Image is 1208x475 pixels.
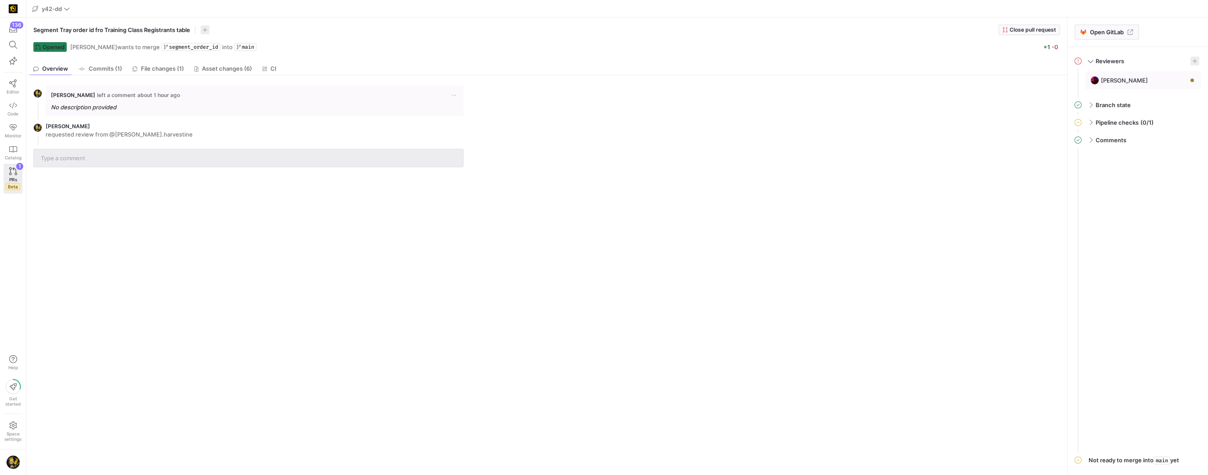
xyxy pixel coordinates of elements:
span: Asset changes (6) [202,66,252,72]
span: Comments [1096,137,1126,144]
span: Get started [5,396,21,407]
a: https://storage.googleapis.com/y42-prod-data-exchange/images/uAsz27BndGEK0hZWDFeOjoxA7jCwgK9jE472... [4,1,22,16]
span: Branch state [1096,101,1131,108]
span: File changes (1) [141,66,184,72]
span: Commits (1) [89,66,122,72]
input: Type a comment [41,155,456,162]
p: requested review from @[PERSON_NAME].harvestine [46,130,193,138]
img: https://storage.googleapis.com/y42-prod-data-exchange/images/uAsz27BndGEK0hZWDFeOjoxA7jCwgK9jE472... [9,4,18,13]
span: main [242,44,254,50]
div: 136 [10,22,23,29]
span: wants to merge [70,43,160,50]
span: segment_order_id [169,44,218,50]
span: Catalog [5,155,22,160]
mat-expansion-panel-header: Branch state [1075,98,1201,112]
span: left a comment [97,92,136,98]
mat-expansion-panel-header: Not ready to merge intomainyet [1075,453,1201,468]
button: 136 [4,21,22,37]
span: Overview [42,66,68,72]
button: Close pull request [999,25,1060,35]
span: about 1 hour ago [137,92,180,98]
div: 1 [16,163,23,170]
span: Pipeline checks [1096,119,1139,126]
div: Not ready to merge into yet [1089,457,1179,464]
span: Segment Tray order id fro Training Class Registrants table [33,26,190,33]
button: https://storage.googleapis.com/y42-prod-data-exchange/images/TkyYhdVHAhZk5dk8nd6xEeaFROCiqfTYinc7... [4,453,22,471]
button: Help [4,351,22,374]
img: https://storage.googleapis.com/y42-prod-data-exchange/images/TkyYhdVHAhZk5dk8nd6xEeaFROCiqfTYinc7... [6,455,20,469]
span: [PERSON_NAME] [51,92,95,98]
span: Beta [6,183,20,190]
span: PRs [9,177,17,182]
button: y42-dd [30,3,72,14]
span: [PERSON_NAME] [70,43,117,50]
div: Reviewers [1075,72,1201,98]
span: -0 [1052,43,1058,50]
mat-expansion-panel-header: Reviewers [1075,54,1201,68]
img: https://storage.googleapis.com/y42-prod-data-exchange/images/TkyYhdVHAhZk5dk8nd6xEeaFROCiqfTYinc7... [33,123,42,132]
a: segment_order_id [162,43,220,51]
span: Monitor [5,133,22,138]
span: Help [7,365,18,370]
a: Editor [4,76,22,98]
span: Code [7,111,18,116]
mat-expansion-panel-header: Comments [1075,133,1201,147]
img: https://storage.googleapis.com/y42-prod-data-exchange/images/ICWEDZt8PPNNsC1M8rtt1ADXuM1CLD3OveQ6... [1090,76,1099,85]
a: Spacesettings [4,417,22,446]
a: Open GitLab [1075,25,1139,40]
mat-expansion-panel-header: Pipeline checks(0/1) [1075,115,1201,130]
span: Editor [7,89,19,94]
a: Catalog [4,142,22,164]
span: (0/1) [1140,119,1154,126]
a: PRsBeta1 [4,164,22,194]
em: No description provided [51,104,116,111]
a: Monitor [4,120,22,142]
img: https://storage.googleapis.com/y42-prod-data-exchange/images/TkyYhdVHAhZk5dk8nd6xEeaFROCiqfTYinc7... [33,89,42,98]
a: main [234,43,256,51]
span: y42-dd [42,5,62,12]
span: Opened [43,43,65,50]
span: [PERSON_NAME] [46,123,90,130]
span: +1 [1043,43,1050,50]
span: main [1154,457,1170,464]
a: Code [4,98,22,120]
span: CI [270,66,277,72]
span: into [222,43,233,50]
span: Open GitLab [1090,29,1124,36]
span: [PERSON_NAME] [1101,77,1148,84]
span: Reviewers [1096,58,1124,65]
span: Space settings [4,431,22,442]
span: Close pull request [1010,27,1056,33]
button: Getstarted [4,376,22,410]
